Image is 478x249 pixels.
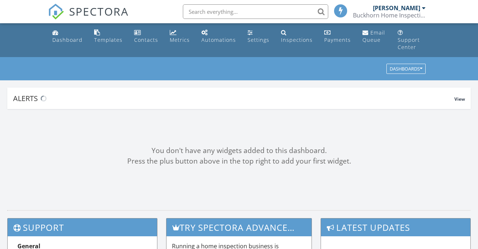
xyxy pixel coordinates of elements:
[201,36,236,43] div: Automations
[170,36,190,43] div: Metrics
[359,26,389,47] a: Email Queue
[48,10,129,25] a: SPECTORA
[7,156,471,166] div: Press the plus button above in the top right to add your first widget.
[49,26,85,47] a: Dashboard
[183,4,328,19] input: Search everything...
[198,26,239,47] a: Automations (Basic)
[398,36,420,51] div: Support Center
[91,26,125,47] a: Templates
[134,36,158,43] div: Contacts
[13,93,454,103] div: Alerts
[324,36,351,43] div: Payments
[69,4,129,19] span: SPECTORA
[8,218,157,236] h3: Support
[278,26,316,47] a: Inspections
[52,36,83,43] div: Dashboard
[390,67,422,72] div: Dashboards
[454,96,465,102] span: View
[94,36,122,43] div: Templates
[321,218,470,236] h3: Latest Updates
[373,4,420,12] div: [PERSON_NAME]
[248,36,269,43] div: Settings
[7,145,471,156] div: You don't have any widgets added to this dashboard.
[167,26,193,47] a: Metrics
[321,26,354,47] a: Payments
[362,29,385,43] div: Email Queue
[131,26,161,47] a: Contacts
[48,4,64,20] img: The Best Home Inspection Software - Spectora
[166,218,312,236] h3: Try spectora advanced [DATE]
[353,12,426,19] div: Buckhorn Home Inspections
[245,26,272,47] a: Settings
[395,26,429,54] a: Support Center
[281,36,313,43] div: Inspections
[386,64,426,74] button: Dashboards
